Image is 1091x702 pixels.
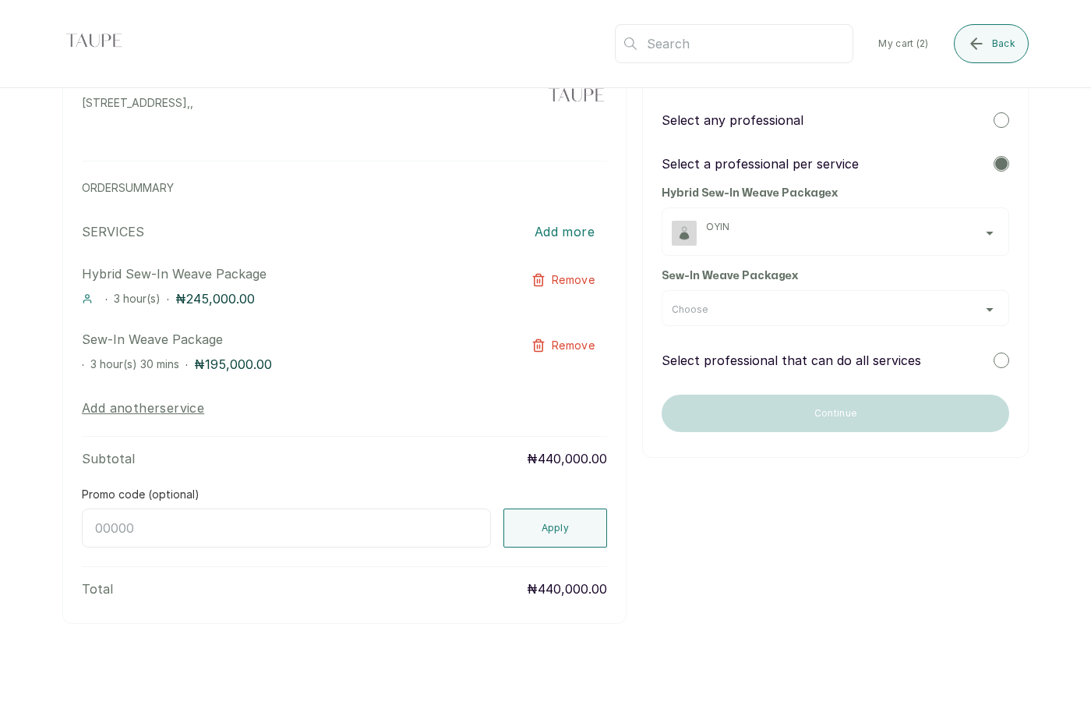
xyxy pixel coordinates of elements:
[706,221,999,233] span: OYIN
[866,24,941,63] button: My cart (2)
[175,289,255,308] p: ₦245,000.00
[662,154,859,173] p: Select a professional per service
[552,272,595,288] span: Remove
[672,221,697,246] img: staff image
[545,67,607,129] img: business logo
[82,264,502,283] p: Hybrid Sew-In Weave Package
[672,303,999,316] button: Choose
[662,111,803,129] p: Select any professional
[62,12,125,75] img: business logo
[527,449,607,468] p: ₦440,000.00
[82,355,502,374] div: · ·
[82,330,502,349] p: Sew-In Weave Package
[672,303,708,316] span: Choose
[503,509,608,548] button: Apply
[552,338,595,353] span: Remove
[82,289,502,308] div: · ·
[82,180,607,196] p: ORDER SUMMARY
[90,357,179,370] span: 3 hour(s) 30 mins
[82,222,144,241] p: SERVICES
[82,509,491,548] input: 00000
[82,449,135,468] p: Subtotal
[82,399,204,417] button: Add anotherservice
[662,395,1009,432] button: Continue
[954,24,1029,63] button: Back
[114,292,161,305] span: 3 hour(s)
[82,487,199,502] label: Promo code (optional)
[992,37,1015,50] span: Back
[522,214,607,249] button: Add more
[615,24,853,63] input: Search
[519,264,607,296] button: Remove
[82,580,113,598] p: Total
[662,268,1009,284] h2: Sew-In Weave Package x
[82,95,193,111] p: [STREET_ADDRESS] , ,
[519,330,607,361] button: Remove
[527,580,607,598] p: ₦440,000.00
[662,186,1009,201] h2: Hybrid Sew-In Weave Package x
[194,355,272,374] p: ₦195,000.00
[662,351,921,370] p: Select professional that can do all services
[672,221,999,246] button: staff imageOYIN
